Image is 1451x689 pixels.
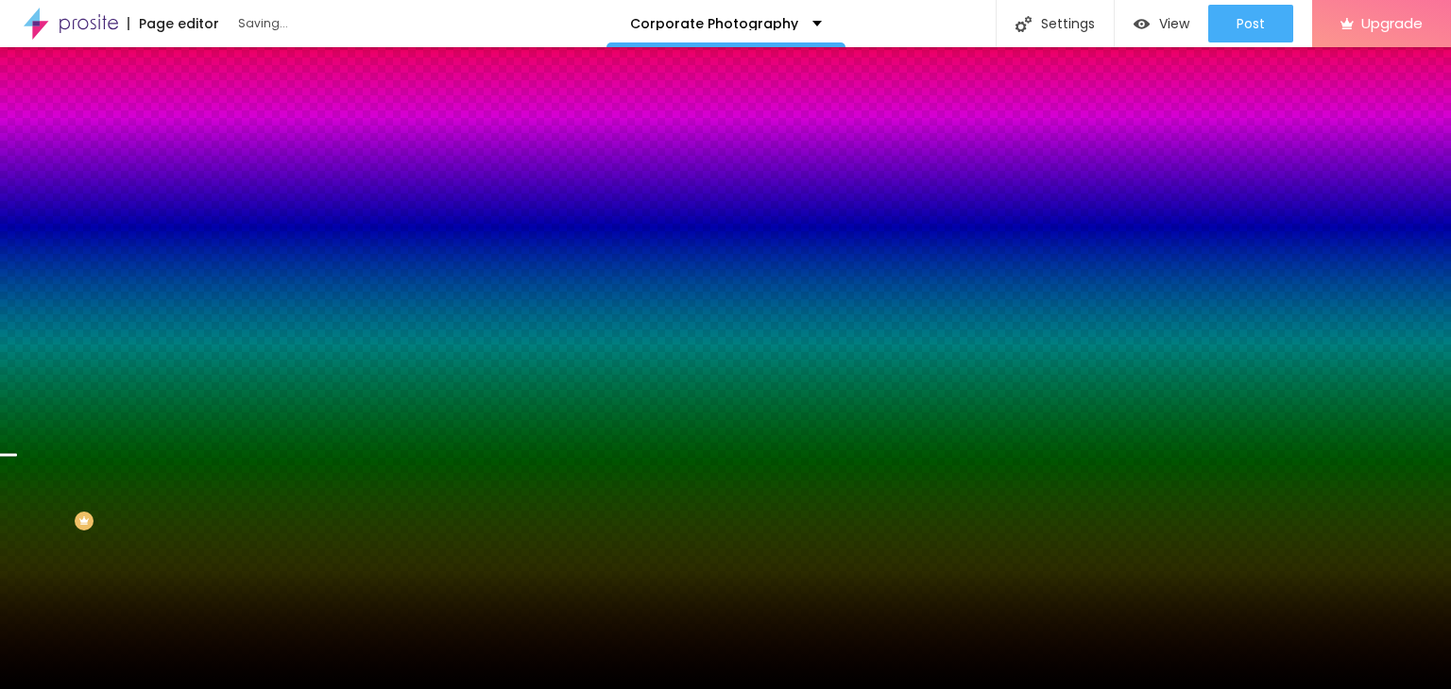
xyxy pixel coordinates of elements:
[630,17,798,30] p: Corporate Photography
[1016,16,1032,32] img: Icons
[1159,14,1189,33] font: View
[1208,5,1293,42] button: Post
[1237,14,1265,33] font: Post
[1041,14,1095,33] font: Settings
[1134,16,1150,32] img: view-1.svg
[1361,13,1423,33] font: Upgrade
[139,14,219,33] font: Page editor
[1115,5,1208,42] button: View
[238,15,288,31] font: Saving...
